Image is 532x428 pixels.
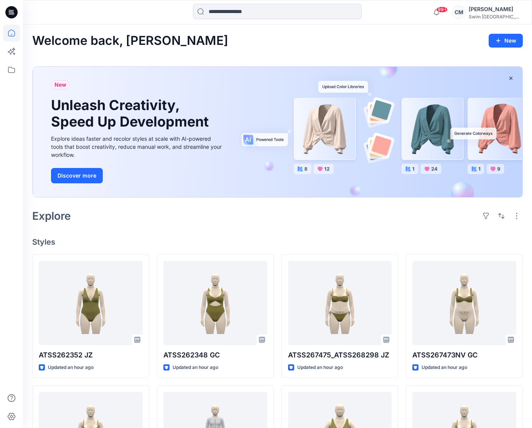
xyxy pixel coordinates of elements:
a: ATSS262352 JZ [39,261,143,345]
p: ATSS262352 JZ [39,350,143,361]
a: ATSS262348 GC [163,261,267,345]
a: ATSS267475_ATSS268298 JZ [288,261,392,345]
a: Discover more [51,168,224,183]
p: ATSS262348 GC [163,350,267,361]
span: New [54,80,66,89]
div: [PERSON_NAME] [469,5,522,14]
div: Swim [GEOGRAPHIC_DATA] [469,14,522,20]
span: 99+ [436,7,448,13]
p: Updated an hour ago [422,364,467,372]
p: ATSS267473NV GC [412,350,516,361]
h4: Styles [32,237,523,247]
p: Updated an hour ago [48,364,94,372]
h2: Explore [32,210,71,222]
div: CM [452,5,466,19]
h2: Welcome back, [PERSON_NAME] [32,34,228,48]
p: Updated an hour ago [173,364,218,372]
a: ATSS267473NV GC [412,261,516,345]
button: New [489,34,523,48]
h1: Unleash Creativity, Speed Up Development [51,97,212,130]
p: ATSS267475_ATSS268298 JZ [288,350,392,361]
button: Discover more [51,168,103,183]
p: Updated an hour ago [297,364,343,372]
div: Explore ideas faster and recolor styles at scale with AI-powered tools that boost creativity, red... [51,135,224,159]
